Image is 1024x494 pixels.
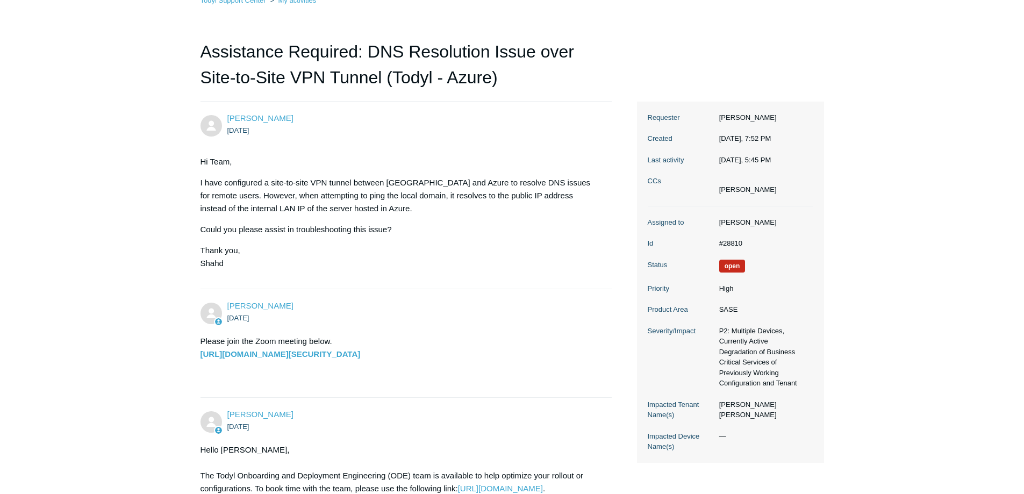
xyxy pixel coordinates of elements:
span: We are working on a response for you [719,260,746,273]
time: 10/09/2025, 20:03 [227,423,249,431]
dd: P2: Multiple Devices, Currently Active Degradation of Business Critical Services of Previously Wo... [714,326,813,389]
dd: [PERSON_NAME] [714,112,813,123]
a: [URL][DOMAIN_NAME] [458,484,543,493]
a: [PERSON_NAME] [227,301,293,310]
dt: CCs [648,176,714,187]
dt: Product Area [648,304,714,315]
dt: Severity/Impact [648,326,714,337]
dt: Last activity [648,155,714,166]
div: Please join the Zoom meeting below. [200,335,601,386]
a: [URL][DOMAIN_NAME][SECURITY_DATA] [200,349,361,359]
time: 10/09/2025, 19:53 [227,314,249,322]
dt: Assigned to [648,217,714,228]
p: I have configured a site-to-site VPN tunnel between [GEOGRAPHIC_DATA] and Azure to resolve DNS is... [200,176,601,215]
dd: #28810 [714,238,813,249]
dt: Impacted Device Name(s) [648,431,714,452]
dd: High [714,283,813,294]
dt: Priority [648,283,714,294]
time: 10/09/2025, 19:52 [719,134,771,142]
dt: Impacted Tenant Name(s) [648,399,714,420]
p: Hi Team, [200,155,601,168]
h1: Assistance Required: DNS Resolution Issue over Site-to-Site VPN Tunnel (Todyl - Azure) [200,39,612,102]
span: Kris Haire [227,301,293,310]
a: [PERSON_NAME] [227,410,293,419]
p: Thank you, Shahd [200,244,601,270]
dt: Status [648,260,714,270]
time: 10/09/2025, 19:52 [227,126,249,134]
dd: — [714,431,813,442]
dd: [PERSON_NAME] [PERSON_NAME] [714,399,813,420]
dd: [PERSON_NAME] [714,217,813,228]
dt: Requester [648,112,714,123]
a: [PERSON_NAME] [227,113,293,123]
li: AJ Erskin [719,184,777,195]
dt: Id [648,238,714,249]
dd: SASE [714,304,813,315]
span: Shahid Mushtaq [227,113,293,123]
dt: Created [648,133,714,144]
time: 10/10/2025, 17:45 [719,156,771,164]
p: Could you please assist in troubleshooting this issue? [200,223,601,236]
span: Kris Haire [227,410,293,419]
